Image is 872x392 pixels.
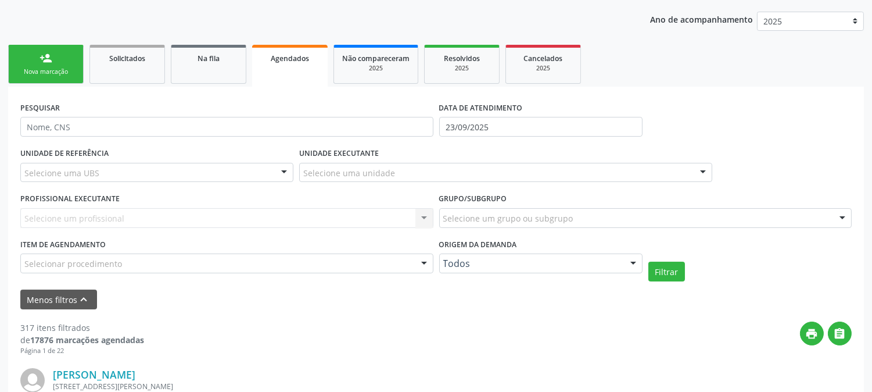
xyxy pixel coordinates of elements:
[30,334,144,345] strong: 17876 marcações agendadas
[439,236,517,254] label: Origem da demanda
[17,67,75,76] div: Nova marcação
[109,54,145,63] span: Solicitados
[439,99,523,117] label: DATA DE ATENDIMENTO
[443,212,573,224] span: Selecione um grupo ou subgrupo
[828,322,852,345] button: 
[20,236,106,254] label: Item de agendamento
[524,54,563,63] span: Cancelados
[20,322,144,334] div: 317 itens filtrados
[444,54,480,63] span: Resolvidos
[806,327,819,340] i: print
[24,167,99,179] span: Selecione uma UBS
[299,145,379,163] label: UNIDADE EXECUTANTE
[443,258,619,269] span: Todos
[20,346,144,356] div: Página 1 de 22
[650,12,753,26] p: Ano de acompanhamento
[198,54,220,63] span: Na fila
[303,167,395,179] span: Selecione uma unidade
[342,64,410,73] div: 2025
[20,117,433,137] input: Nome, CNS
[78,293,91,306] i: keyboard_arrow_up
[342,54,410,63] span: Não compareceram
[439,117,643,137] input: Selecione um intervalo
[20,290,97,310] button: Menos filtroskeyboard_arrow_up
[40,52,52,65] div: person_add
[648,262,685,281] button: Filtrar
[514,64,572,73] div: 2025
[53,368,135,381] a: [PERSON_NAME]
[20,99,60,117] label: PESQUISAR
[53,382,677,391] div: [STREET_ADDRESS][PERSON_NAME]
[834,327,846,340] i: 
[20,145,109,163] label: UNIDADE DE REFERÊNCIA
[800,322,824,345] button: print
[20,190,120,208] label: PROFISSIONAL EXECUTANTE
[433,64,491,73] div: 2025
[439,190,507,208] label: Grupo/Subgrupo
[20,334,144,346] div: de
[271,54,309,63] span: Agendados
[24,258,122,270] span: Selecionar procedimento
